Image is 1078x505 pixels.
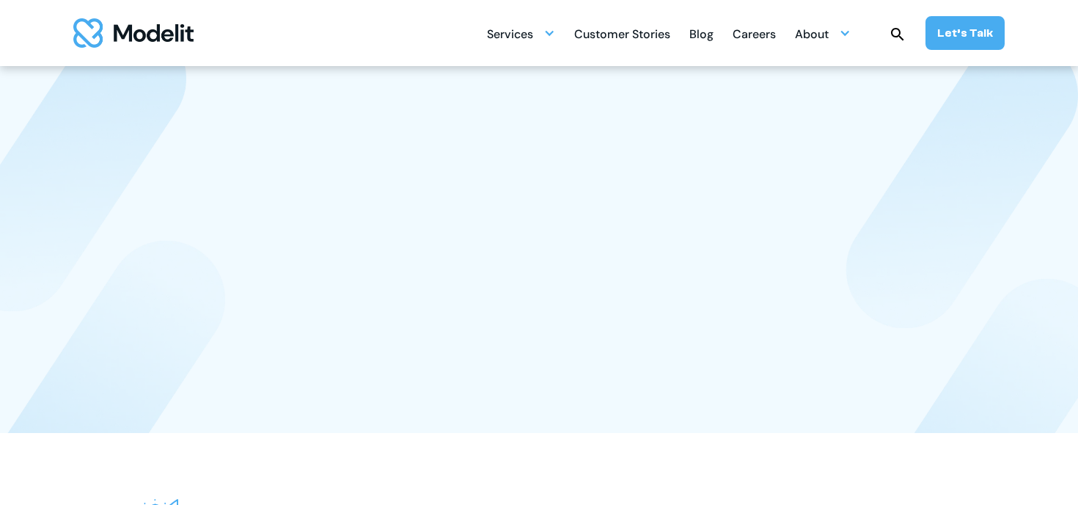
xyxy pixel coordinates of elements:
[925,16,1005,50] a: Let’s Talk
[73,18,194,48] img: modelit logo
[487,21,533,50] div: Services
[733,21,776,50] div: Careers
[574,21,670,50] div: Customer Stories
[73,18,194,48] a: home
[689,21,714,50] div: Blog
[574,19,670,48] a: Customer Stories
[795,19,851,48] div: About
[733,19,776,48] a: Careers
[937,25,993,41] div: Let’s Talk
[689,19,714,48] a: Blog
[795,21,829,50] div: About
[487,19,555,48] div: Services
